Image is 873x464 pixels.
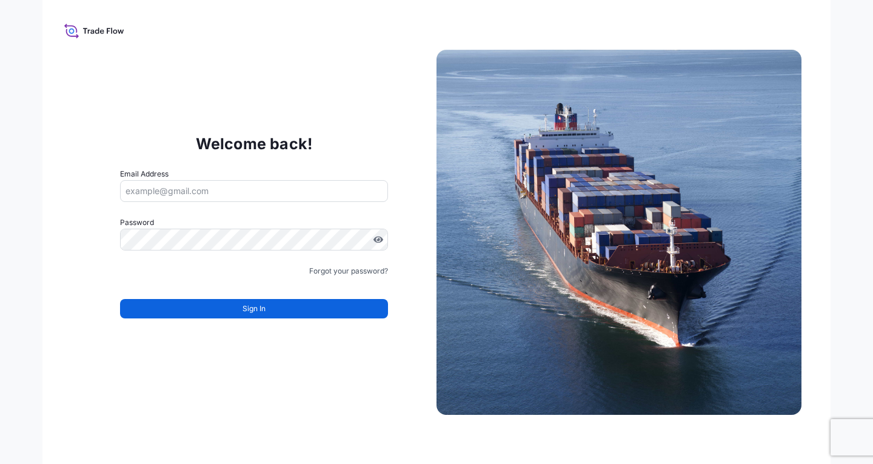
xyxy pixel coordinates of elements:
[120,168,169,180] label: Email Address
[436,50,801,415] img: Ship illustration
[242,303,266,315] span: Sign In
[373,235,383,244] button: Show password
[120,180,388,202] input: example@gmail.com
[120,299,388,318] button: Sign In
[120,217,388,229] label: Password
[309,265,388,277] a: Forgot your password?
[196,134,313,153] p: Welcome back!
